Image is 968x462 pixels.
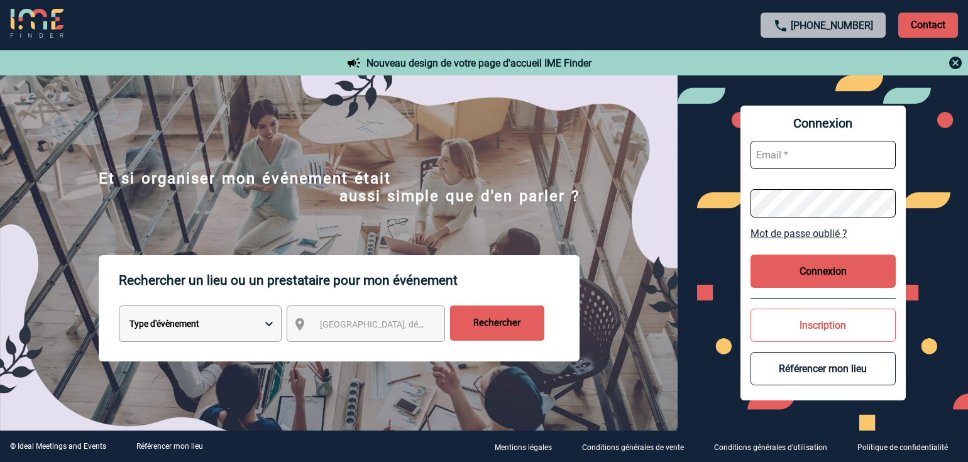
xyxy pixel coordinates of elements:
input: Rechercher [450,305,544,341]
span: [GEOGRAPHIC_DATA], département, région... [320,319,495,329]
span: Connexion [751,116,896,131]
div: © Ideal Meetings and Events [10,442,106,451]
p: Conditions générales d'utilisation [714,443,827,452]
p: Politique de confidentialité [857,443,948,452]
button: Inscription [751,309,896,342]
a: Conditions générales de vente [572,441,704,453]
img: call-24-px.png [773,18,788,33]
p: Rechercher un lieu ou un prestataire pour mon événement [119,255,580,305]
a: Conditions générales d'utilisation [704,441,847,453]
a: Politique de confidentialité [847,441,968,453]
input: Email * [751,141,896,169]
a: Référencer mon lieu [136,442,203,451]
p: Mentions légales [495,443,552,452]
a: Mentions légales [485,441,572,453]
a: Mot de passe oublié ? [751,228,896,239]
p: Contact [898,13,958,38]
button: Référencer mon lieu [751,352,896,385]
button: Connexion [751,255,896,288]
a: [PHONE_NUMBER] [791,19,873,31]
p: Conditions générales de vente [582,443,684,452]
